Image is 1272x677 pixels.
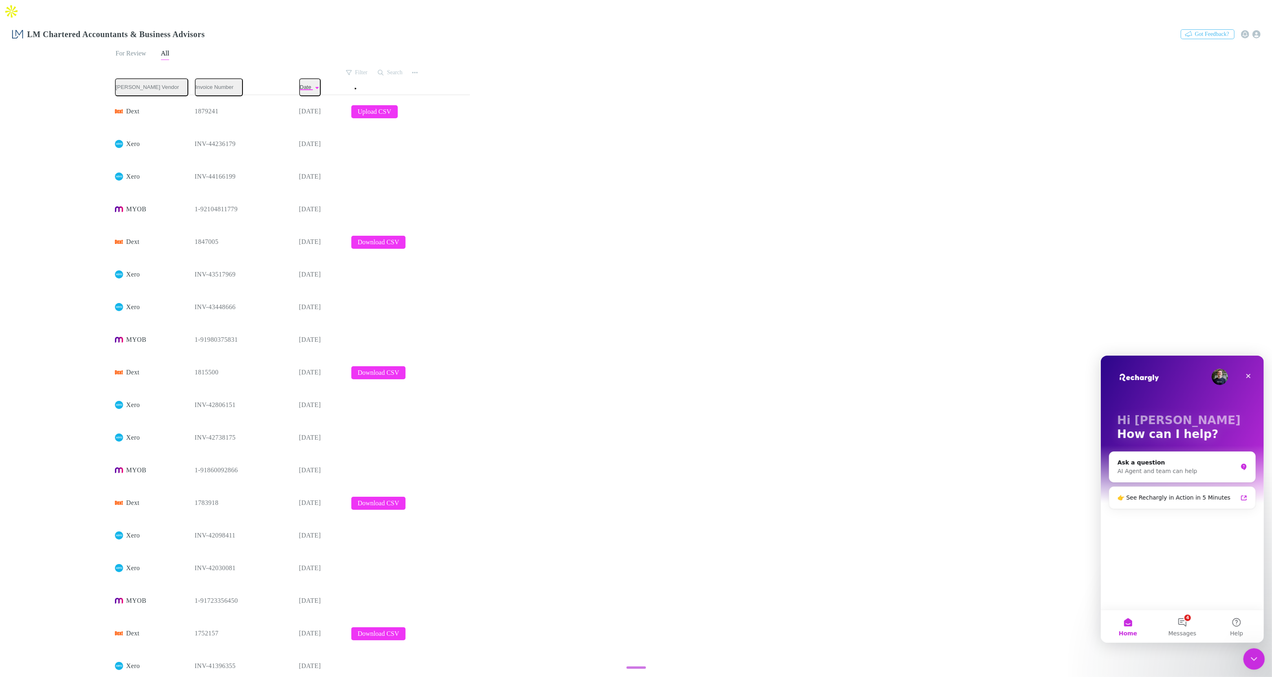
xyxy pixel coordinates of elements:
[195,226,293,258] div: 1847005
[126,258,140,291] span: Xero
[195,323,293,356] div: 1-91980375831
[296,487,348,519] div: [DATE]
[351,366,406,379] button: Download CSV
[296,128,348,160] div: [DATE]
[115,531,123,540] img: Xero's Logo
[115,205,123,213] img: MYOB's Logo
[296,258,348,291] div: [DATE]
[126,95,140,128] span: Dext
[351,236,406,249] button: Download CSV
[126,389,140,421] span: Xero
[126,487,140,519] span: Dext
[195,258,293,291] div: INV-43517969
[195,291,293,323] div: INV-43448666
[195,128,293,160] div: INV-44236179
[374,68,407,77] button: Search
[195,78,243,96] button: Invoice Number
[296,193,348,226] div: [DATE]
[115,303,123,311] img: Xero's Logo
[115,401,123,409] img: Xero's Logo
[115,173,123,181] img: Xero's Logo
[195,389,293,421] div: INV-42806151
[296,454,348,487] div: [DATE]
[296,552,348,584] div: [DATE]
[115,336,123,344] img: MYOB's Logo
[195,160,293,193] div: INV-44166199
[296,160,348,193] div: [DATE]
[296,584,348,617] div: [DATE]
[296,389,348,421] div: [DATE]
[126,454,146,487] span: MYOB
[342,68,372,77] button: Filter
[296,356,348,389] div: [DATE]
[126,617,140,650] span: Dext
[296,617,348,650] div: [DATE]
[195,356,293,389] div: 1815500
[115,466,123,474] img: MYOB's Logo
[126,160,140,193] span: Xero
[126,552,140,584] span: Xero
[296,323,348,356] div: [DATE]
[1243,648,1265,670] iframe: Intercom live chat
[296,421,348,454] div: [DATE]
[115,499,123,507] img: Dext's Logo
[3,3,20,20] img: Apollo.io
[351,497,406,510] button: Download CSV
[115,78,189,96] button: [PERSON_NAME] Vendor
[195,421,293,454] div: INV-42738175
[115,434,123,442] img: Xero's Logo
[299,78,321,96] button: Date
[1101,356,1264,643] iframe: Intercom live chat
[115,107,123,115] img: Dext's Logo
[296,226,348,258] div: [DATE]
[195,552,293,584] div: INV-42030081
[126,519,140,552] span: Xero
[195,95,293,128] div: 1879241
[126,193,146,226] span: MYOB
[115,629,123,637] img: Dext's Logo
[195,519,293,552] div: INV-42098411
[126,291,140,323] span: Xero
[126,421,140,454] span: Xero
[195,584,293,617] div: 1-91723356450
[115,140,123,148] img: Xero's Logo
[115,270,123,279] img: Xero's Logo
[351,105,398,118] button: Upload CSV
[126,323,146,356] span: MYOB
[116,49,146,60] span: For Review
[126,128,140,160] span: Xero
[126,226,140,258] span: Dext
[115,662,123,670] img: Xero's Logo
[115,597,123,605] img: MYOB's Logo
[1181,29,1235,39] button: Got Feedback?
[296,95,348,128] div: [DATE]
[7,24,209,44] a: LM Chartered Accountants & Business Advisors
[126,584,146,617] span: MYOB
[296,291,348,323] div: [DATE]
[351,627,406,640] button: Download CSV
[115,368,123,376] img: Dext's Logo
[115,238,123,246] img: Dext's Logo
[11,29,24,39] img: LM Chartered Accountants & Business Advisors's Logo
[195,487,293,519] div: 1783918
[126,356,140,389] span: Dext
[115,564,123,572] img: Xero's Logo
[27,29,205,39] h3: LM Chartered Accountants & Business Advisors
[195,617,293,650] div: 1752157
[195,193,293,226] div: 1-92104811779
